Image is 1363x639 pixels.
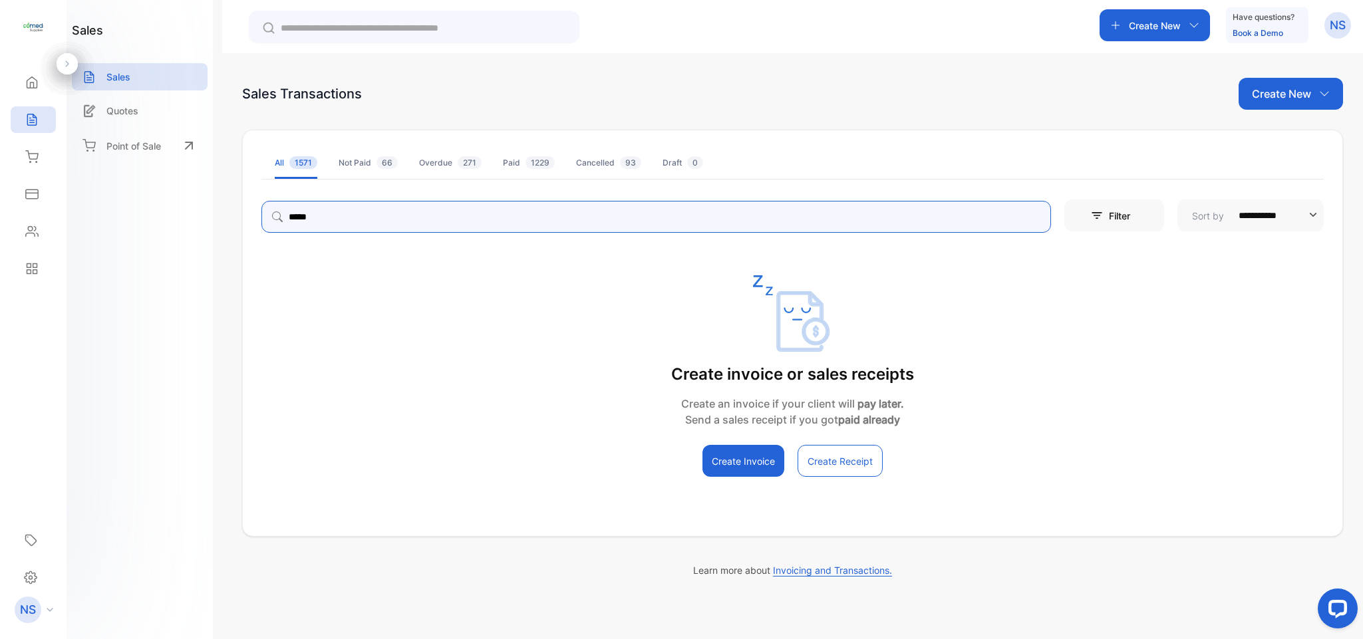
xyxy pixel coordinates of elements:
[1177,199,1324,231] button: Sort by
[798,445,883,477] button: Create Receipt
[242,563,1343,577] p: Learn more about
[1239,78,1343,110] button: Create New
[663,157,703,169] div: Draft
[1192,209,1224,223] p: Sort by
[106,104,138,118] p: Quotes
[1324,9,1351,41] button: NS
[1330,17,1346,34] p: NS
[503,157,555,169] div: Paid
[576,157,641,169] div: Cancelled
[72,63,208,90] a: Sales
[458,156,482,169] span: 271
[526,156,555,169] span: 1229
[20,601,36,618] p: NS
[620,156,641,169] span: 93
[106,70,130,84] p: Sales
[275,157,317,169] div: All
[1100,9,1210,41] button: Create New
[23,17,43,37] img: logo
[1233,11,1294,24] p: Have questions?
[1233,28,1283,38] a: Book a Demo
[671,396,914,412] p: Create an invoice if your client will
[339,157,398,169] div: Not Paid
[72,97,208,124] a: Quotes
[242,84,362,104] div: Sales Transactions
[687,156,703,169] span: 0
[773,565,892,576] span: Invoicing and Transactions.
[72,131,208,160] a: Point of Sale
[857,397,904,410] strong: pay later.
[1129,19,1181,33] p: Create New
[72,21,103,39] h1: sales
[702,445,784,477] button: Create Invoice
[377,156,398,169] span: 66
[753,275,833,352] img: empty state
[838,413,900,426] strong: paid already
[671,412,914,428] p: Send a sales receipt if you got
[419,157,482,169] div: Overdue
[671,362,914,386] p: Create invoice or sales receipts
[1252,86,1311,102] p: Create New
[1307,583,1363,639] iframe: LiveChat chat widget
[289,156,317,169] span: 1571
[106,139,161,153] p: Point of Sale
